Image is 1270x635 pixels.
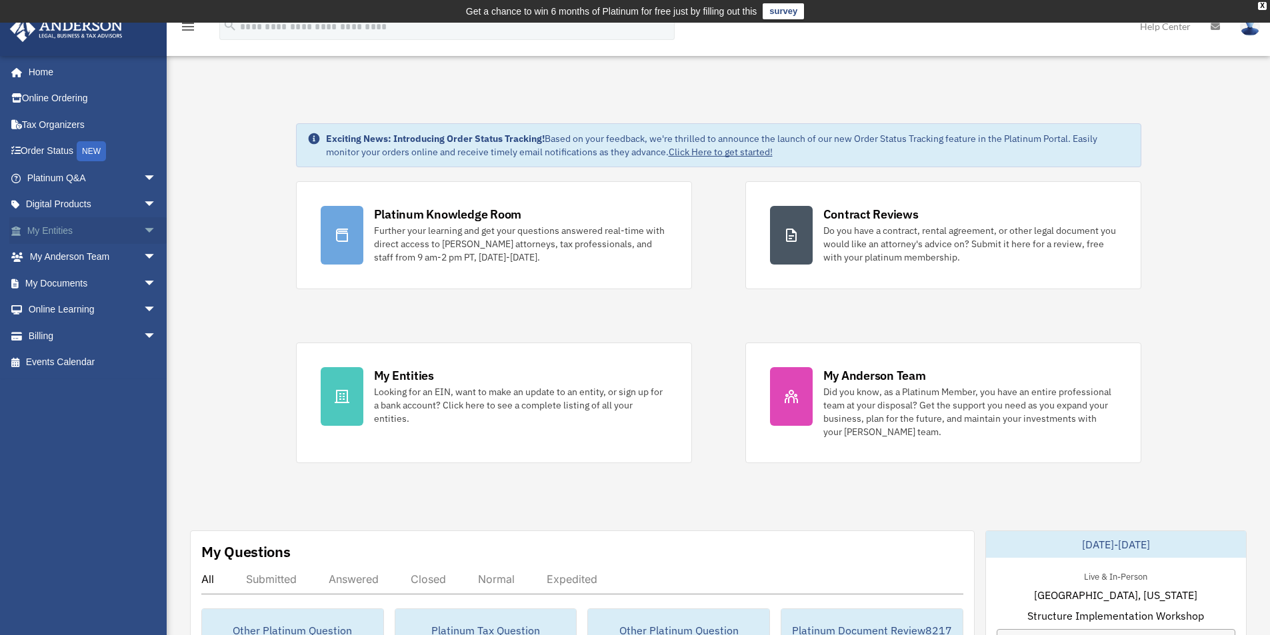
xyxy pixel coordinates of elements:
a: Platinum Knowledge Room Further your learning and get your questions answered real-time with dire... [296,181,692,289]
a: Home [9,59,170,85]
div: [DATE]-[DATE] [986,531,1246,558]
a: Tax Organizers [9,111,177,138]
a: menu [180,23,196,35]
div: Closed [411,572,446,586]
i: menu [180,19,196,35]
div: Expedited [547,572,597,586]
a: My Anderson Team Did you know, as a Platinum Member, you have an entire professional team at your... [745,342,1141,463]
a: Contract Reviews Do you have a contract, rental agreement, or other legal document you would like... [745,181,1141,289]
span: arrow_drop_down [143,217,170,245]
div: All [201,572,214,586]
div: NEW [77,141,106,161]
a: Platinum Q&Aarrow_drop_down [9,165,177,191]
div: Contract Reviews [823,206,919,223]
a: My Documentsarrow_drop_down [9,270,177,297]
div: My Questions [201,542,291,562]
div: Platinum Knowledge Room [374,206,522,223]
div: Looking for an EIN, want to make an update to an entity, or sign up for a bank account? Click her... [374,385,667,425]
span: arrow_drop_down [143,270,170,297]
a: My Entitiesarrow_drop_down [9,217,177,244]
div: Get a chance to win 6 months of Platinum for free just by filling out this [466,3,757,19]
span: Structure Implementation Workshop [1027,608,1204,624]
a: Events Calendar [9,349,177,376]
a: Digital Productsarrow_drop_down [9,191,177,218]
a: Online Ordering [9,85,177,112]
div: Answered [329,572,379,586]
a: Online Learningarrow_drop_down [9,297,177,323]
a: Billingarrow_drop_down [9,322,177,349]
strong: Exciting News: Introducing Order Status Tracking! [326,133,545,145]
div: Further your learning and get your questions answered real-time with direct access to [PERSON_NAM... [374,224,667,264]
span: arrow_drop_down [143,165,170,192]
a: My Entities Looking for an EIN, want to make an update to an entity, or sign up for a bank accoun... [296,342,692,463]
span: arrow_drop_down [143,297,170,324]
span: arrow_drop_down [143,322,170,350]
a: My Anderson Teamarrow_drop_down [9,244,177,271]
div: Live & In-Person [1073,568,1158,582]
a: Order StatusNEW [9,138,177,165]
span: [GEOGRAPHIC_DATA], [US_STATE] [1034,587,1197,603]
div: My Anderson Team [823,367,926,384]
div: Did you know, as a Platinum Member, you have an entire professional team at your disposal? Get th... [823,385,1117,438]
img: Anderson Advisors Platinum Portal [6,16,127,42]
div: My Entities [374,367,434,384]
i: search [223,18,237,33]
div: Do you have a contract, rental agreement, or other legal document you would like an attorney's ad... [823,224,1117,264]
img: User Pic [1240,17,1260,36]
span: arrow_drop_down [143,244,170,271]
a: Click Here to get started! [669,146,773,158]
span: arrow_drop_down [143,191,170,219]
div: Submitted [246,572,297,586]
div: close [1258,2,1267,10]
a: survey [763,3,804,19]
div: Based on your feedback, we're thrilled to announce the launch of our new Order Status Tracking fe... [326,132,1130,159]
div: Normal [478,572,515,586]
